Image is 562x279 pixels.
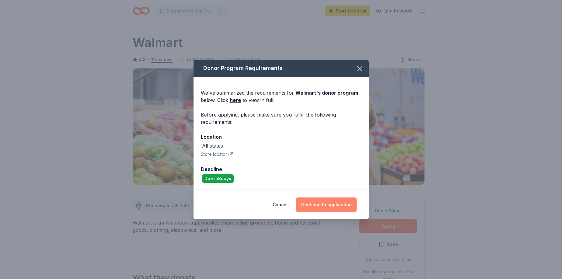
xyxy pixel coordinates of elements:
[202,174,234,183] div: Due in 3 days
[201,151,233,158] button: Store locator
[194,60,369,77] div: Donor Program Requirements
[273,197,288,212] button: Cancel
[295,90,358,96] span: Walmart 's donor program
[201,133,361,141] div: Location
[202,142,223,149] div: All states
[201,111,361,126] div: Before applying, please make sure you fulfill the following requirements:
[201,89,361,104] div: We've summarized the requirements for below. Click to view in full.
[201,165,361,173] div: Deadline
[230,96,241,104] a: here
[296,197,357,212] button: Continue to application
